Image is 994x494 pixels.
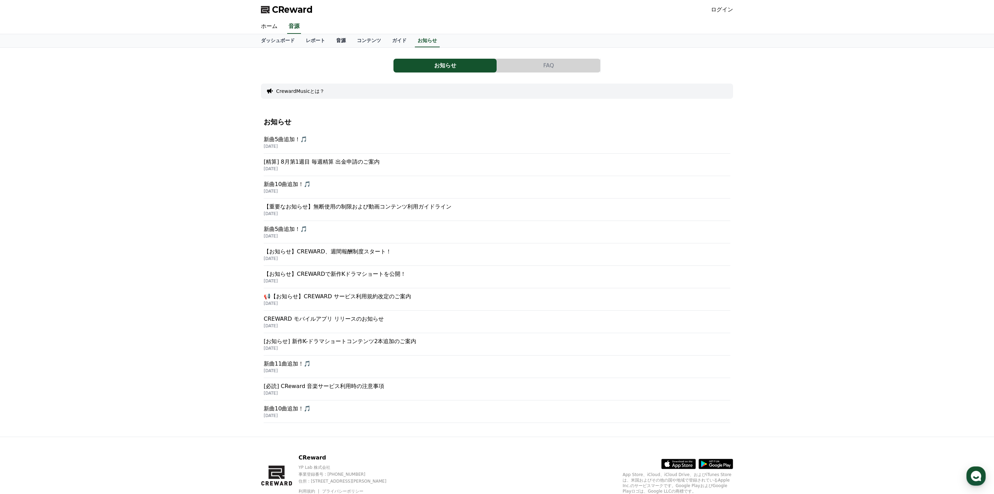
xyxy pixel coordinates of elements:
[264,382,730,390] p: [必読] CReward 音楽サービス利用時の注意事項
[264,248,730,256] p: 【お知らせ】CREWARD、週間報酬制度スタート！
[264,270,730,278] p: 【お知らせ】CREWARDで新作Kドラマショートを公開！
[57,230,78,235] span: Messages
[264,135,730,144] p: 新曲5曲追加！🎵
[264,311,730,333] a: CREWARD モバイルアプリ リリースのお知らせ [DATE]
[264,131,730,154] a: 新曲5曲追加！🎵 [DATE]
[18,229,30,235] span: Home
[102,229,119,235] span: Settings
[46,219,89,236] a: Messages
[264,400,730,423] a: 新曲10曲追加！🎵 [DATE]
[264,166,730,172] p: [DATE]
[264,368,730,374] p: [DATE]
[264,413,730,418] p: [DATE]
[264,176,730,198] a: 新曲10曲追加！🎵 [DATE]
[264,243,730,266] a: 【お知らせ】CREWARD、週間報酬制度スタート！ [DATE]
[264,198,730,221] a: 【重要なお知らせ】無断使用の制限および動画コンテンツ利用ガイドライン [DATE]
[264,346,730,351] p: [DATE]
[264,118,730,126] h4: お知らせ
[287,19,301,34] a: 音源
[351,34,387,47] a: コンテンツ
[264,180,730,188] p: 新曲10曲追加！🎵
[264,154,730,176] a: [精算] 8月第1週目 毎週精算 出金申請のご案内 [DATE]
[299,472,398,477] p: 事業登録番号 : [PHONE_NUMBER]
[264,323,730,329] p: [DATE]
[264,233,730,239] p: [DATE]
[264,333,730,356] a: [お知らせ] 新作K-ドラマショートコンテンツ2本追加のご案内 [DATE]
[393,59,497,72] button: お知らせ
[264,225,730,233] p: 新曲5曲追加！🎵
[264,211,730,216] p: [DATE]
[264,378,730,400] a: [必読] CReward 音楽サービス利用時の注意事項 [DATE]
[264,188,730,194] p: [DATE]
[299,478,398,484] p: 住所 : [STREET_ADDRESS][PERSON_NAME]
[264,158,730,166] p: [精算] 8月第1週目 毎週精算 出金申請のご案内
[415,34,440,47] a: お知らせ
[264,292,730,301] p: 📢【お知らせ】CREWARD サービス利用規約改定のご案内
[272,4,313,15] span: CReward
[497,59,601,72] a: FAQ
[711,6,733,14] a: ログイン
[264,360,730,368] p: 新曲11曲追加！🎵
[264,266,730,288] a: 【お知らせ】CREWARDで新作Kドラマショートを公開！ [DATE]
[264,390,730,396] p: [DATE]
[276,88,324,95] button: CrewardMusicとは？
[264,288,730,311] a: 📢【お知らせ】CREWARD サービス利用規約改定のご案内 [DATE]
[261,4,313,15] a: CReward
[264,144,730,149] p: [DATE]
[264,337,730,346] p: [お知らせ] 新作K-ドラマショートコンテンツ2本追加のご案内
[299,489,320,494] a: 利用規約
[255,34,300,47] a: ダッシュボード
[299,454,398,462] p: CReward
[299,465,398,470] p: YP Lab 株式会社
[264,405,730,413] p: 新曲10曲追加！🎵
[2,219,46,236] a: Home
[264,278,730,284] p: [DATE]
[264,315,730,323] p: CREWARD モバイルアプリ リリースのお知らせ
[322,489,363,494] a: プライバシーポリシー
[387,34,412,47] a: ガイド
[497,59,600,72] button: FAQ
[89,219,133,236] a: Settings
[264,256,730,261] p: [DATE]
[264,221,730,243] a: 新曲5曲追加！🎵 [DATE]
[255,19,283,34] a: ホーム
[264,203,730,211] p: 【重要なお知らせ】無断使用の制限および動画コンテンツ利用ガイドライン
[264,301,730,306] p: [DATE]
[331,34,351,47] a: 音源
[623,472,733,494] p: App Store、iCloud、iCloud Drive、およびiTunes Storeは、米国およびその他の国や地域で登録されているApple Inc.のサービスマークです。Google P...
[264,356,730,378] a: 新曲11曲追加！🎵 [DATE]
[300,34,331,47] a: レポート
